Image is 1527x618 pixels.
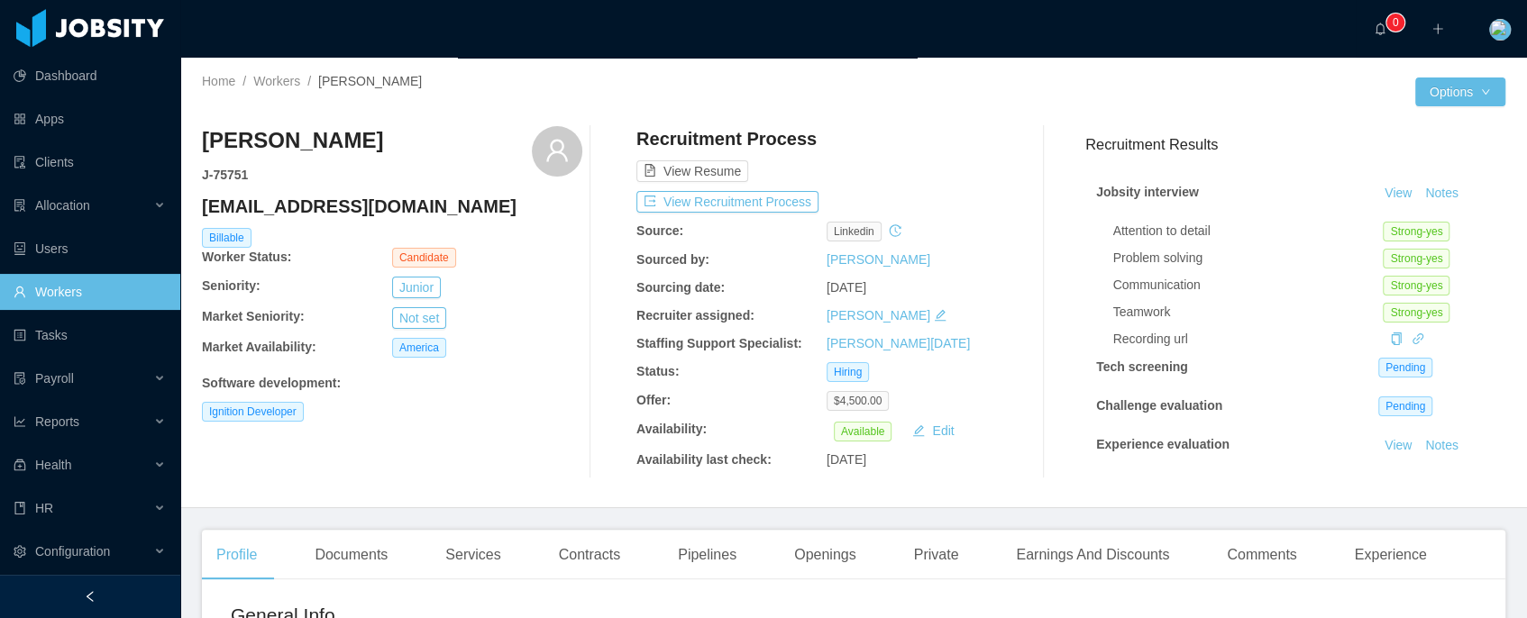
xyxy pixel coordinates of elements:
span: [DATE] [827,452,866,467]
h4: [EMAIL_ADDRESS][DOMAIN_NAME] [202,194,582,219]
b: Market Availability: [202,340,316,354]
i: icon: medicine-box [14,459,26,471]
div: Comments [1212,530,1311,580]
button: Not set [392,307,446,329]
span: linkedin [827,222,882,241]
div: Communication [1112,276,1383,295]
a: icon: robotUsers [14,231,166,267]
div: Profile [202,530,271,580]
a: icon: profileTasks [14,317,166,353]
span: Health [35,458,71,472]
b: Market Seniority: [202,309,305,323]
a: icon: auditClients [14,144,166,180]
span: Candidate [392,248,456,268]
div: Openings [780,530,871,580]
a: View [1378,186,1418,200]
i: icon: copy [1390,332,1403,345]
span: Payroll [35,371,74,386]
h3: [PERSON_NAME] [202,126,383,155]
span: / [242,74,246,88]
a: [PERSON_NAME] [827,308,930,323]
span: America [392,338,446,358]
span: Strong-yes [1383,303,1449,323]
i: icon: edit [934,309,946,322]
span: Strong-yes [1383,276,1449,295]
div: Recording url [1112,330,1383,349]
button: Notes [1418,477,1466,498]
div: Problem solving [1112,249,1383,268]
span: [DATE] [827,280,866,295]
b: Availability: [636,422,707,436]
a: icon: appstoreApps [14,101,166,137]
strong: Experience evaluation [1096,437,1230,451]
div: Teamwork [1112,303,1383,322]
div: Pipelines [663,530,751,580]
button: Optionsicon: down [1415,77,1505,106]
a: icon: link [1412,332,1424,346]
a: icon: exportView Recruitment Process [636,195,818,209]
div: Contracts [544,530,635,580]
span: Ignition Developer [202,402,304,422]
button: icon: exportView Recruitment Process [636,191,818,213]
span: [PERSON_NAME] [318,74,422,88]
span: Strong-yes [1383,249,1449,268]
b: Status: [636,364,679,378]
i: icon: book [14,502,26,514]
div: Private [900,530,974,580]
i: icon: line-chart [14,415,26,428]
button: icon: editEdit [905,420,961,441]
span: Strong-yes [1383,222,1449,241]
i: icon: history [889,224,901,237]
b: Worker Status: [202,250,291,264]
b: Sourcing date: [636,280,725,295]
b: Staffing Support Specialist: [636,336,802,350]
span: Reports [35,414,79,429]
b: Sourced by: [636,252,709,267]
i: icon: plus [1431,23,1444,35]
span: Allocation [35,198,90,213]
i: icon: file-protect [14,372,26,385]
span: Pending [1378,396,1432,416]
button: Notes [1418,183,1466,204]
h3: Recruitment Results [1085,133,1505,156]
span: Configuration [35,544,110,559]
span: Billable [202,228,251,248]
b: Source: [636,223,683,238]
strong: Tech screening [1096,359,1188,374]
span: HR [35,501,53,515]
span: Hiring [827,362,869,382]
span: Pending [1378,358,1432,377]
a: [PERSON_NAME][DATE] [827,336,970,350]
button: Notes [1418,435,1466,457]
b: Recruiter assigned: [636,308,754,323]
strong: Challenge evaluation [1096,398,1222,413]
strong: Jobsity interview [1096,185,1199,199]
b: Availability last check: [636,452,772,467]
div: Earnings And Discounts [1001,530,1184,580]
div: Services [431,530,515,580]
div: Attention to detail [1112,222,1383,241]
div: Copy [1390,330,1403,349]
i: icon: setting [14,545,26,558]
img: 258dced0-fa31-11e7-ab37-b15c1c349172_5c7e7c09b5088.jpeg [1489,19,1511,41]
a: icon: file-textView Resume [636,164,748,178]
a: Home [202,74,235,88]
i: icon: link [1412,332,1424,345]
i: icon: bell [1374,23,1386,35]
strong: J- 75751 [202,168,248,182]
div: Experience [1340,530,1441,580]
a: Workers [253,74,300,88]
a: [PERSON_NAME] [827,252,930,267]
b: Seniority: [202,278,261,293]
a: View [1378,438,1418,452]
button: Junior [392,277,441,298]
div: Documents [300,530,402,580]
a: icon: userWorkers [14,274,166,310]
i: icon: solution [14,199,26,212]
span: $4,500.00 [827,391,889,411]
sup: 0 [1386,14,1404,32]
button: icon: file-textView Resume [636,160,748,182]
i: icon: user [544,138,570,163]
a: icon: pie-chartDashboard [14,58,166,94]
b: Offer: [636,393,671,407]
